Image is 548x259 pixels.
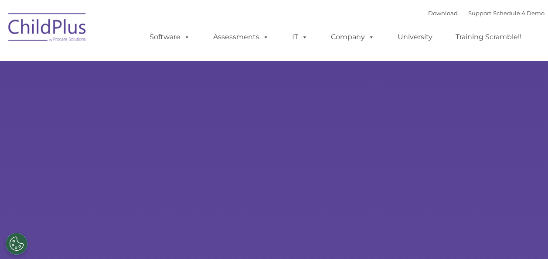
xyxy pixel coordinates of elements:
a: Download [428,10,458,17]
a: IT [283,28,317,46]
a: Schedule A Demo [493,10,545,17]
a: Company [322,28,383,46]
a: Training Scramble!! [447,28,530,46]
a: Software [141,28,199,46]
img: ChildPlus by Procare Solutions [4,7,91,51]
a: University [389,28,441,46]
a: Assessments [204,28,278,46]
button: Cookies Settings [6,233,27,255]
a: Support [468,10,491,17]
font: | [428,10,545,17]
